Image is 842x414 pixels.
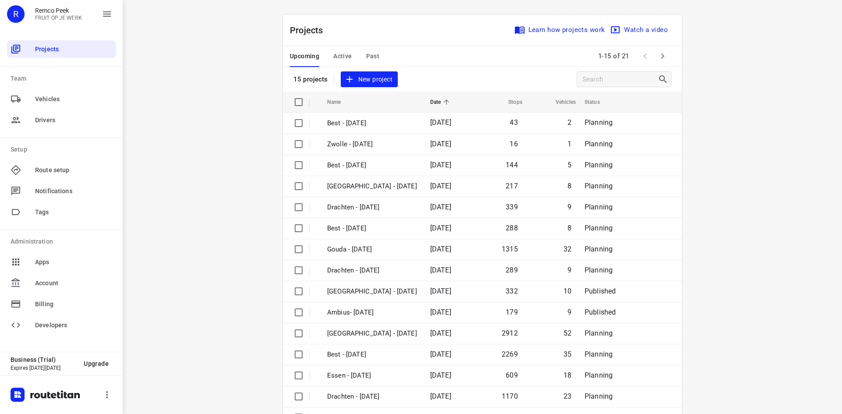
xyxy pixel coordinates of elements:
p: Best - [DATE] [327,160,417,170]
span: Upcoming [290,51,319,62]
span: Vehicles [35,95,112,104]
div: R [7,5,25,23]
div: Account [7,274,116,292]
span: Previous Page [636,47,654,65]
span: Stops [497,97,522,107]
p: FRUIT OP JE WERK [35,15,82,21]
p: [GEOGRAPHIC_DATA] - [DATE] [327,181,417,191]
span: Name [327,97,353,107]
div: Projects [7,40,116,58]
span: Planning [585,224,613,232]
span: 9 [567,308,571,316]
span: 8 [567,224,571,232]
p: Remco Peek [35,7,82,14]
div: Vehicles [7,90,116,108]
span: Planning [585,266,613,274]
span: [DATE] [430,161,451,169]
p: Drachten - [DATE] [327,265,417,276]
div: Apps [7,253,116,271]
span: [DATE] [430,392,451,400]
p: Zwolle - [DATE] [327,139,417,149]
span: 339 [506,203,518,211]
span: 2269 [502,350,518,358]
span: 16 [510,140,517,148]
span: 332 [506,287,518,295]
span: 9 [567,266,571,274]
span: Past [366,51,380,62]
span: [DATE] [430,118,451,127]
span: 5 [567,161,571,169]
span: Drivers [35,116,112,125]
div: Search [658,74,671,85]
span: 8 [567,182,571,190]
p: Essen - Monday [327,371,417,381]
p: Best - [DATE] [327,118,417,128]
span: 18 [564,371,571,379]
p: Projects [290,24,330,37]
span: Planning [585,203,613,211]
span: Planning [585,182,613,190]
div: Billing [7,295,116,313]
span: 1-15 of 21 [595,47,633,66]
p: Best - Monday [327,350,417,360]
span: Date [430,97,453,107]
div: Developers [7,316,116,334]
div: Notifications [7,182,116,200]
span: 1 [567,140,571,148]
span: Active [333,51,352,62]
span: 1170 [502,392,518,400]
p: Setup [11,145,116,154]
span: 179 [506,308,518,316]
div: Tags [7,203,116,221]
span: Projects [35,45,112,54]
p: Expires [DATE][DATE] [11,365,77,371]
span: Vehicles [544,97,576,107]
span: Account [35,279,112,288]
span: Developers [35,321,112,330]
span: 32 [564,245,571,253]
p: 15 projects [293,75,328,83]
span: Planning [585,245,613,253]
span: 289 [506,266,518,274]
span: 217 [506,182,518,190]
span: Next Page [654,47,671,65]
span: 1315 [502,245,518,253]
span: 23 [564,392,571,400]
span: [DATE] [430,203,451,211]
span: 10 [564,287,571,295]
p: Drachten - Wednesday [327,202,417,212]
span: Tags [35,208,112,217]
p: Business (Trial) [11,356,77,363]
span: 2912 [502,329,518,337]
span: Published [585,287,616,295]
span: Upgrade [84,360,109,367]
span: Status [585,97,611,107]
span: 9 [567,203,571,211]
span: 52 [564,329,571,337]
p: Drachten - Monday [327,392,417,402]
span: [DATE] [430,308,451,316]
span: [DATE] [430,182,451,190]
span: Planning [585,350,613,358]
p: Zwolle - Monday [327,329,417,339]
p: Administration [11,237,116,246]
span: Notifications [35,187,112,196]
span: [DATE] [430,140,451,148]
button: Upgrade [77,356,116,372]
span: Planning [585,392,613,400]
span: Billing [35,300,112,309]
span: 288 [506,224,518,232]
p: Gouda - [DATE] [327,244,417,255]
span: [DATE] [430,371,451,379]
p: [GEOGRAPHIC_DATA] - [DATE] [327,287,417,297]
span: Planning [585,118,613,127]
p: Ambius- [DATE] [327,308,417,318]
span: 144 [506,161,518,169]
span: New project [346,74,392,85]
span: [DATE] [430,329,451,337]
span: Planning [585,140,613,148]
span: [DATE] [430,287,451,295]
button: New project [341,71,398,88]
p: Team [11,74,116,83]
span: 2 [567,118,571,127]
